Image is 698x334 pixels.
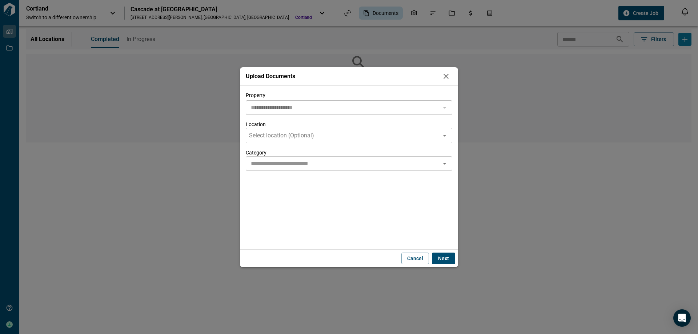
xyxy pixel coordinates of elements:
button: Next [432,253,455,264]
span: Property [246,92,452,99]
button: Cancel [401,253,429,264]
span: Cancel [407,255,423,262]
button: Open [440,158,450,169]
span: Upload Documents [246,73,295,80]
span: Location [246,121,266,127]
span: Category [246,150,266,156]
div: Open Intercom Messenger [673,309,691,327]
span: Next [438,255,449,262]
span: Select location (Optional) [249,132,314,139]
